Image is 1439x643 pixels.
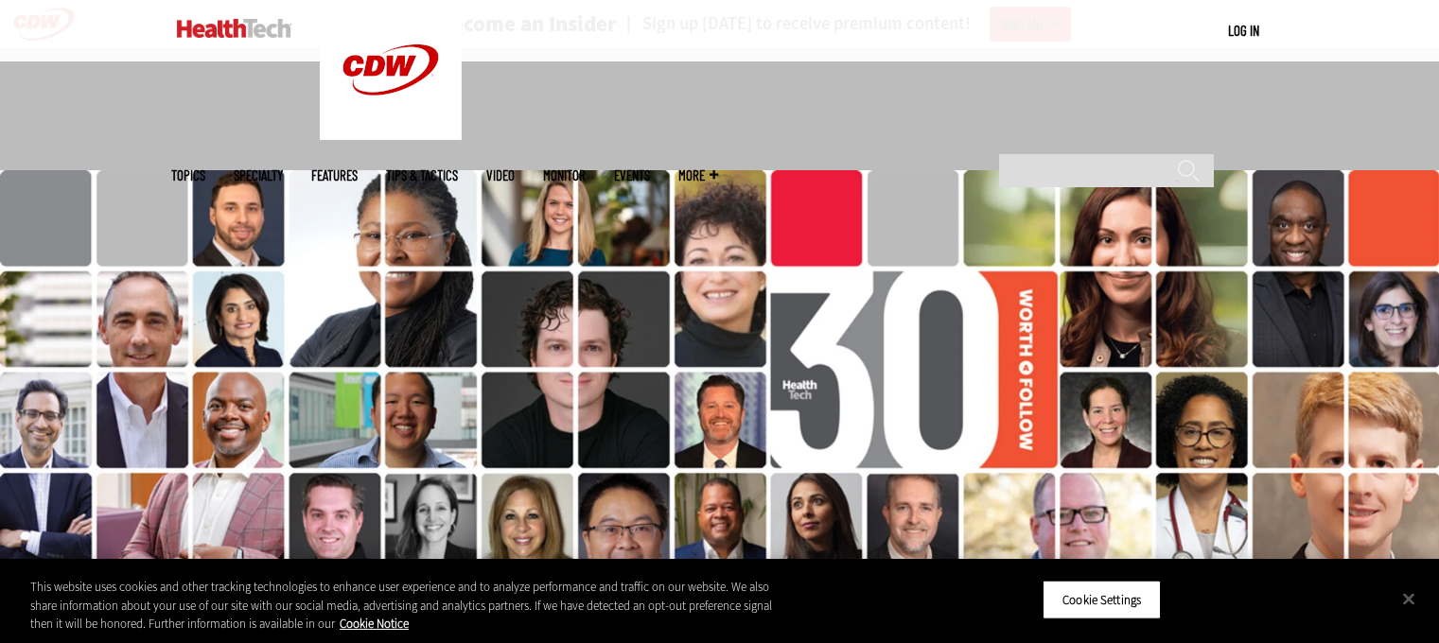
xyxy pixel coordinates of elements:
a: CDW [320,125,462,145]
a: Log in [1228,22,1259,39]
img: Home [177,19,291,38]
span: Specialty [234,168,283,182]
div: This website uses cookies and other tracking technologies to enhance user experience and to analy... [30,578,792,634]
span: More [678,168,718,182]
span: Topics [171,168,205,182]
a: Video [486,168,515,182]
a: Events [614,168,650,182]
button: Close [1388,578,1430,619]
a: Tips & Tactics [386,168,458,182]
a: Features [311,168,358,182]
a: More information about your privacy [340,616,409,632]
div: User menu [1228,21,1259,41]
a: MonITor [543,168,586,182]
button: Cookie Settings [1043,580,1161,619]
